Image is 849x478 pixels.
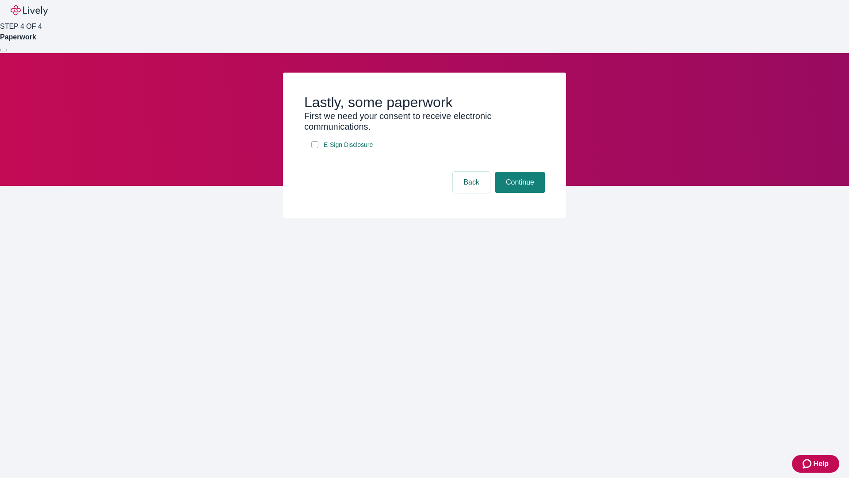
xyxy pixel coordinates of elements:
span: Help [813,459,829,469]
a: e-sign disclosure document [322,139,375,150]
h2: Lastly, some paperwork [304,94,545,111]
button: Continue [495,172,545,193]
svg: Zendesk support icon [803,459,813,469]
button: Zendesk support iconHelp [792,455,839,473]
h3: First we need your consent to receive electronic communications. [304,111,545,132]
img: Lively [11,5,48,16]
button: Back [453,172,490,193]
span: E-Sign Disclosure [324,140,373,150]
